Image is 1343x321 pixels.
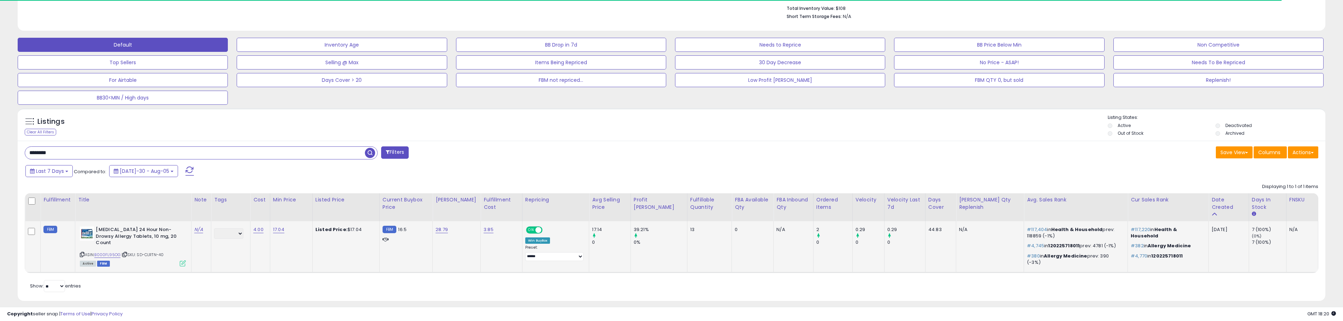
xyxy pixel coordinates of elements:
[959,226,1018,233] div: N/A
[381,146,409,159] button: Filters
[80,261,96,267] span: All listings currently available for purchase on Amazon
[1212,226,1240,233] div: [DATE]
[1113,38,1324,52] button: Non Competitive
[1051,226,1103,233] span: Health & Household
[1027,243,1122,249] p: in prev: 4781 (-1%)
[525,245,584,261] div: Preset:
[1027,253,1040,259] span: #380
[7,311,123,317] div: seller snap | |
[1151,253,1183,259] span: 120225718011
[928,196,953,211] div: Days Cover
[18,55,228,69] button: Top Sellers
[1113,55,1324,69] button: Needs To Be Repriced
[675,55,885,69] button: 30 Day Decrease
[1113,73,1324,87] button: Replenish!
[43,196,72,204] div: Fulfillment
[1252,196,1283,211] div: Days In Stock
[237,55,447,69] button: Selling @ Max
[690,196,729,211] div: Fulfillable Quantity
[894,38,1104,52] button: BB Price Below Min
[237,73,447,87] button: Days Cover > 20
[1252,233,1262,239] small: (0%)
[525,237,550,244] div: Win BuyBox
[273,196,309,204] div: Min Price
[122,252,164,258] span: | SKU: SD-CLRTN-40
[194,226,203,233] a: N/A
[928,226,951,233] div: 44.83
[1118,130,1143,136] label: Out of Stock
[18,38,228,52] button: Default
[456,38,666,52] button: BB Drop in 7d
[383,196,430,211] div: Current Buybox Price
[776,196,810,211] div: FBA inbound Qty
[675,38,885,52] button: Needs to Reprice
[1131,226,1203,239] p: in
[592,226,630,233] div: 17.14
[237,38,447,52] button: Inventory Age
[776,226,808,233] div: N/A
[37,117,65,127] h5: Listings
[1289,196,1315,204] div: FNSKU
[18,73,228,87] button: For Airtable
[1131,242,1144,249] span: #382
[690,226,726,233] div: 13
[894,55,1104,69] button: No Price - ASAP!
[1252,226,1286,233] div: 7 (100%)
[94,252,120,258] a: B000FL95OG
[1131,253,1203,259] p: in
[634,226,687,233] div: 39.21%
[816,239,852,246] div: 0
[1307,310,1336,317] span: 2025-08-14 18:20 GMT
[96,226,182,248] b: [MEDICAL_DATA] 24 Hour Non-Drowsy Allergy Tablets, 10 mg, 20 Count
[214,196,247,204] div: Tags
[43,226,57,233] small: FBM
[1131,226,1150,233] span: #117,220
[1252,211,1256,217] small: Days In Stock.
[194,196,208,204] div: Note
[436,226,448,233] a: 28.79
[675,73,885,87] button: Low Profit [PERSON_NAME]
[1225,122,1252,128] label: Deactivated
[273,226,284,233] a: 17.04
[18,91,228,105] button: BB30<MIN / High days
[1027,226,1047,233] span: #117,404
[1131,226,1177,239] span: Health & Household
[211,193,250,221] th: CSV column name: cust_attr_1_Tags
[80,226,94,241] img: 51fFO4bKuoL._SL40_.jpg
[456,73,666,87] button: FBM not repriced...
[956,193,1024,221] th: Please note that this number is a calculation based on your required days of coverage and your ve...
[25,129,56,135] div: Clear All Filters
[30,283,81,289] span: Show: entries
[887,239,925,246] div: 0
[887,226,925,233] div: 0.29
[91,310,123,317] a: Privacy Policy
[634,239,687,246] div: 0%
[7,310,33,317] strong: Copyright
[856,239,884,246] div: 0
[592,196,627,211] div: Avg Selling Price
[1262,183,1318,190] div: Displaying 1 to 1 of 1 items
[735,196,770,211] div: FBA Available Qty
[959,196,1021,211] div: [PERSON_NAME] Qty Replenish
[315,226,374,233] div: $17.04
[1131,253,1147,259] span: #4,770
[253,226,264,233] a: 4.00
[97,261,110,267] span: FBM
[120,168,169,175] span: [DATE]-30 - Aug-05
[634,196,684,211] div: Profit [PERSON_NAME]
[1254,146,1287,158] button: Columns
[735,226,768,233] div: 0
[253,196,267,204] div: Cost
[109,165,178,177] button: [DATE]-30 - Aug-05
[1289,226,1313,233] div: N/A
[1288,146,1318,158] button: Actions
[80,226,186,266] div: ASIN:
[60,310,90,317] a: Terms of Use
[894,73,1104,87] button: FBM QTY 0, but sold
[78,196,188,204] div: Title
[1148,242,1191,249] span: Allergy Medicine
[887,196,922,211] div: Velocity Last 7d
[398,226,407,233] span: 16.5
[1131,243,1203,249] p: in
[1108,114,1325,121] p: Listing States:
